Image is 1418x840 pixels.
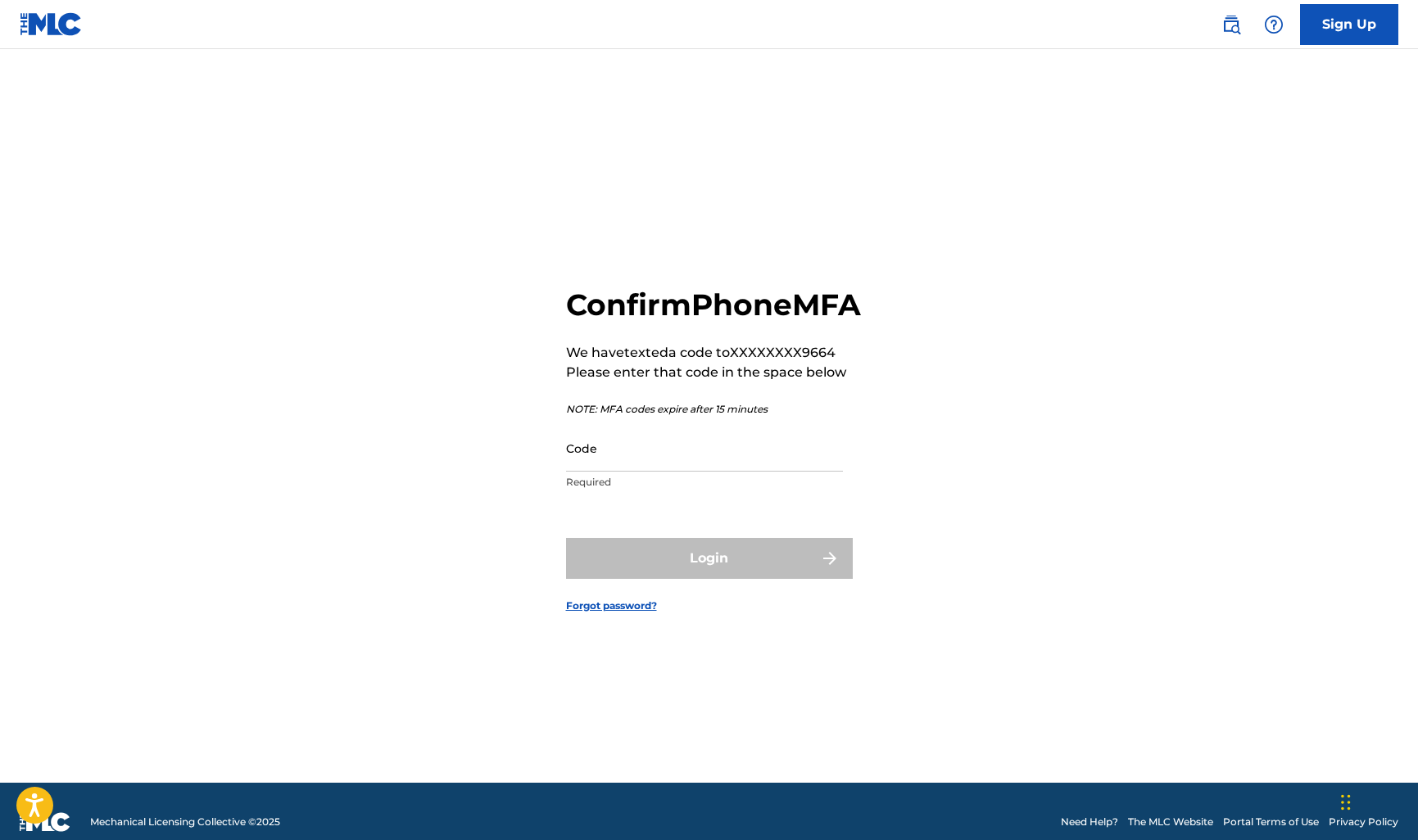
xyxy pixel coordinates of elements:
[90,815,280,829] span: Mechanical Licensing Collective © 2025
[20,812,70,832] img: logo
[20,12,83,36] img: MLC Logo
[1223,815,1319,829] a: Portal Terms of Use
[1341,778,1351,827] div: Drag
[1221,15,1241,34] img: search
[1336,761,1418,840] iframe: Chat Widget
[1257,8,1290,41] div: Help
[1329,815,1398,829] a: Privacy Policy
[1215,8,1248,41] a: Public Search
[1264,15,1284,34] img: help
[566,598,657,613] a: Forgot password?
[566,402,861,417] p: NOTE: MFA codes expire after 15 minutes
[1300,4,1398,45] a: Sign Up
[566,363,861,382] p: Please enter that code in the space below
[1128,815,1213,829] a: The MLC Website
[566,343,861,363] p: We have texted a code to XXXXXXXX9664
[566,475,843,490] p: Required
[566,287,861,323] h2: Confirm Phone MFA
[1061,815,1118,829] a: Need Help?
